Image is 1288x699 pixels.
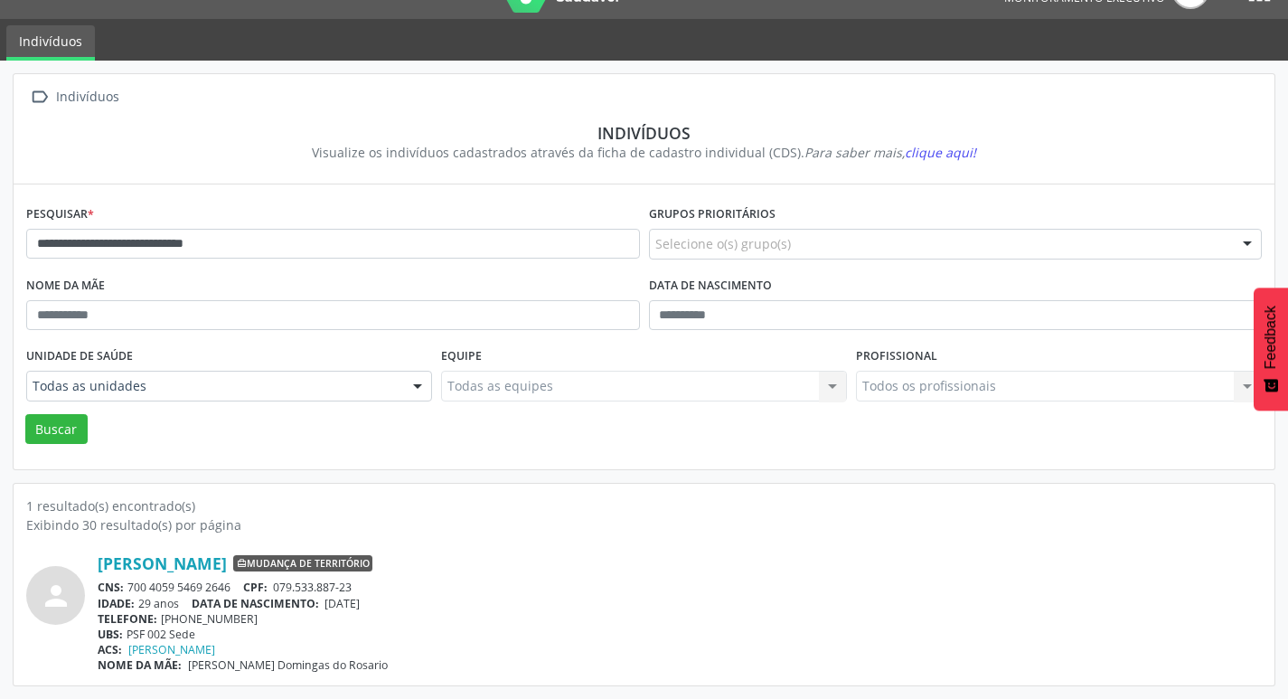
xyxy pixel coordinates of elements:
[856,343,937,371] label: Profissional
[26,272,105,300] label: Nome da mãe
[1263,306,1279,369] span: Feedback
[804,144,976,161] i: Para saber mais,
[273,580,352,595] span: 079.533.887-23
[39,143,1249,162] div: Visualize os indivíduos cadastrados através da ficha de cadastro individual (CDS).
[324,596,360,611] span: [DATE]
[26,84,122,110] a:  Indivíduos
[441,343,482,371] label: Equipe
[33,377,395,395] span: Todas as unidades
[905,144,976,161] span: clique aqui!
[98,580,124,595] span: CNS:
[52,84,122,110] div: Indivíduos
[128,642,215,657] a: [PERSON_NAME]
[26,84,52,110] i: 
[98,657,182,673] span: NOME DA MÃE:
[649,272,772,300] label: Data de nascimento
[98,596,1262,611] div: 29 anos
[98,553,227,573] a: [PERSON_NAME]
[26,343,133,371] label: Unidade de saúde
[98,627,123,642] span: UBS:
[243,580,268,595] span: CPF:
[188,657,388,673] span: [PERSON_NAME] Domingas do Rosario
[26,515,1262,534] div: Exibindo 30 resultado(s) por página
[655,234,791,253] span: Selecione o(s) grupo(s)
[98,627,1262,642] div: PSF 002 Sede
[98,596,135,611] span: IDADE:
[98,611,1262,627] div: [PHONE_NUMBER]
[25,414,88,445] button: Buscar
[40,580,72,612] i: person
[6,25,95,61] a: Indivíduos
[192,596,319,611] span: DATA DE NASCIMENTO:
[1254,288,1288,411] button: Feedback - Mostrar pesquisa
[26,201,94,229] label: Pesquisar
[649,201,776,229] label: Grupos prioritários
[98,611,157,627] span: TELEFONE:
[98,642,122,657] span: ACS:
[98,580,1262,595] div: 700 4059 5469 2646
[233,555,372,571] span: Mudança de território
[39,123,1249,143] div: Indivíduos
[26,496,1262,515] div: 1 resultado(s) encontrado(s)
